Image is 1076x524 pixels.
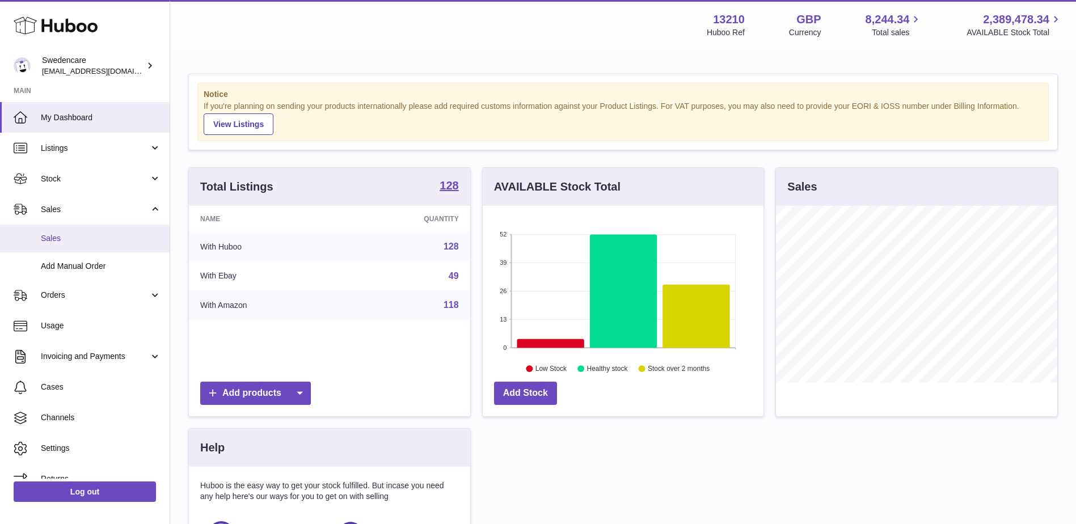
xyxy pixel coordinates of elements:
a: Add Stock [494,382,557,405]
span: Channels [41,412,161,423]
span: Sales [41,233,161,244]
span: Cases [41,382,161,392]
span: Orders [41,290,149,301]
span: Settings [41,443,161,454]
text: 0 [503,344,507,351]
span: Add Manual Order [41,261,161,272]
text: Healthy stock [586,365,628,373]
span: 8,244.34 [866,12,910,27]
span: Invoicing and Payments [41,351,149,362]
strong: Notice [204,89,1043,100]
a: View Listings [204,113,273,135]
text: 26 [500,288,507,294]
strong: 128 [440,180,458,191]
text: 52 [500,231,507,238]
span: 2,389,478.34 [983,12,1049,27]
text: Stock over 2 months [648,365,710,373]
a: 49 [449,271,459,281]
span: AVAILABLE Stock Total [967,27,1062,38]
div: Huboo Ref [707,27,745,38]
strong: 13210 [713,12,745,27]
a: 128 [444,242,459,251]
div: Swedencare [42,55,144,77]
th: Quantity [343,206,470,232]
td: With Amazon [189,290,343,320]
span: [EMAIL_ADDRESS][DOMAIN_NAME] [42,66,167,75]
div: If you're planning on sending your products internationally please add required customs informati... [204,101,1043,135]
a: 128 [440,180,458,193]
span: Total sales [872,27,922,38]
text: 39 [500,259,507,266]
span: Stock [41,174,149,184]
td: With Ebay [189,261,343,291]
td: With Huboo [189,232,343,261]
span: Usage [41,320,161,331]
div: Currency [789,27,821,38]
span: My Dashboard [41,112,161,123]
img: gemma.horsfield@swedencare.co.uk [14,57,31,74]
a: Log out [14,481,156,502]
p: Huboo is the easy way to get your stock fulfilled. But incase you need any help here's our ways f... [200,480,459,502]
a: 118 [444,300,459,310]
a: 2,389,478.34 AVAILABLE Stock Total [967,12,1062,38]
text: Low Stock [535,365,567,373]
span: Listings [41,143,149,154]
h3: Total Listings [200,179,273,195]
span: Sales [41,204,149,215]
a: 8,244.34 Total sales [866,12,923,38]
th: Name [189,206,343,232]
strong: GBP [796,12,821,27]
h3: Sales [787,179,817,195]
text: 13 [500,316,507,323]
h3: Help [200,440,225,455]
h3: AVAILABLE Stock Total [494,179,621,195]
a: Add products [200,382,311,405]
span: Returns [41,474,161,484]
